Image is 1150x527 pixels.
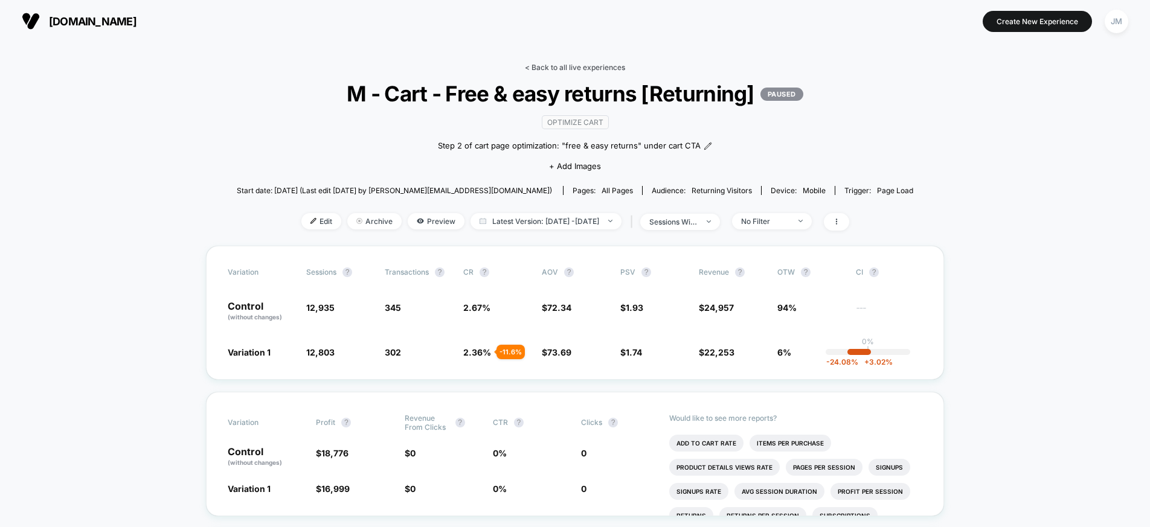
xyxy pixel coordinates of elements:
button: ? [869,267,879,277]
span: $ [699,302,734,313]
li: Pages Per Session [786,459,862,476]
span: --- [856,304,922,322]
span: Latest Version: [DATE] - [DATE] [471,213,622,229]
span: 0 % [493,484,507,494]
span: 94% [777,302,797,313]
a: < Back to all live experiences [525,63,625,72]
p: Control [228,447,304,467]
span: CTR [493,418,508,427]
span: $ [405,448,416,458]
span: Start date: [DATE] (Last edit [DATE] by [PERSON_NAME][EMAIL_ADDRESS][DOMAIN_NAME]) [237,186,552,195]
img: Visually logo [22,12,40,30]
span: $ [542,347,571,357]
button: ? [735,267,745,277]
button: ? [641,267,651,277]
span: 1.74 [626,347,642,357]
p: Control [228,301,294,322]
span: Sessions [306,267,336,276]
li: Items Per Purchase [750,435,831,452]
span: 24,957 [704,302,734,313]
span: 0 [581,484,586,494]
span: Revenue From Clicks [405,414,449,432]
span: Optimize cart [542,115,609,129]
span: (without changes) [228,459,282,466]
span: 0 [410,484,416,494]
li: Profit Per Session [830,483,910,500]
span: 2.36 % [463,347,491,357]
li: Avg Session Duration [734,483,824,500]
li: Signups Rate [669,483,728,500]
button: ? [342,267,352,277]
button: ? [480,267,489,277]
span: all pages [602,186,633,195]
span: Transactions [385,267,429,276]
span: Variation 1 [228,484,271,494]
button: ? [801,267,811,277]
span: CR [463,267,474,276]
span: AOV [542,267,558,276]
span: Clicks [581,418,602,427]
span: [DOMAIN_NAME] [49,15,137,28]
span: Revenue [699,267,729,276]
span: 302 [385,347,401,357]
span: mobile [803,186,826,195]
span: + Add Images [549,161,601,171]
span: -24.08 % [826,357,858,366]
span: $ [405,484,416,494]
button: ? [455,418,465,427]
button: ? [564,267,574,277]
span: CI [856,267,922,277]
span: 0 % [493,448,507,458]
img: edit [310,218,316,224]
span: Archive [347,213,402,229]
button: ? [608,418,618,427]
span: 6% [777,347,791,357]
span: | [628,213,640,231]
span: PSV [620,267,635,276]
p: 0% [862,337,874,346]
span: (without changes) [228,313,282,321]
span: Variation 1 [228,347,271,357]
span: 12,803 [306,347,335,357]
div: Pages: [573,186,633,195]
span: 22,253 [704,347,734,357]
span: Preview [408,213,464,229]
img: end [798,220,803,222]
span: 16,999 [321,484,350,494]
span: 72.34 [547,302,571,313]
div: JM [1105,10,1128,33]
span: Returning Visitors [692,186,752,195]
div: No Filter [741,217,789,226]
span: 18,776 [321,448,349,458]
span: $ [620,347,642,357]
li: Add To Cart Rate [669,435,744,452]
button: ? [514,418,524,427]
button: JM [1101,9,1132,34]
li: Returns Per Session [719,507,806,524]
p: | [867,346,869,355]
span: $ [316,448,349,458]
li: Subscriptions [812,507,878,524]
button: [DOMAIN_NAME] [18,11,140,31]
span: 73.69 [547,347,571,357]
span: Profit [316,418,335,427]
span: 12,935 [306,302,335,313]
img: calendar [480,218,486,224]
span: Page Load [877,186,913,195]
button: ? [435,267,445,277]
span: 2.67 % [463,302,490,313]
span: Variation [228,414,294,432]
li: Returns [669,507,713,524]
img: end [608,220,612,222]
span: Step 2 of cart page optimization: "free & easy returns" under cart CTA [438,140,701,152]
span: Edit [301,213,341,229]
span: + [864,357,869,366]
span: Variation [228,267,294,277]
li: Signups [869,459,910,476]
img: end [707,220,711,223]
span: 0 [581,448,586,458]
div: - 11.6 % [496,345,525,359]
div: Audience: [652,186,752,195]
button: ? [341,418,351,427]
span: OTW [777,267,844,277]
